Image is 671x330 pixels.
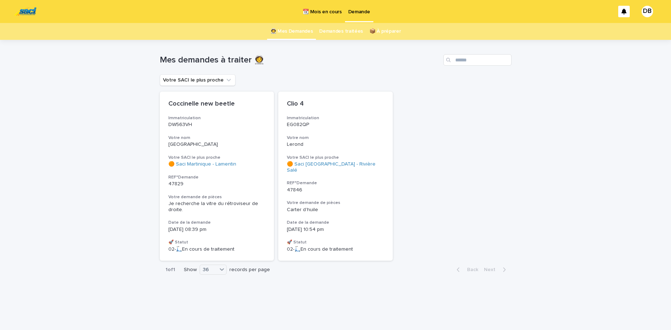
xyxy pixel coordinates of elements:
[270,23,313,40] a: 👩‍🚀 Mes Demandes
[168,100,266,108] p: Coccinelle new beetle
[168,220,266,226] h3: Date de la demande
[287,100,384,108] p: Clio 4
[287,187,384,193] p: 47846
[287,141,384,148] p: Lerond
[287,122,384,128] p: EG082QP
[160,261,181,279] p: 1 of 1
[200,266,217,274] div: 36
[287,180,384,186] h3: REF°Demande
[168,201,260,212] span: Je recherche la vitre du rétroviseur de droite.
[168,155,266,161] h3: Votre SACI le plus proche
[443,54,512,66] input: Search
[160,55,441,65] h1: Mes demandes à traiter 👩‍🚀
[287,155,384,161] h3: Votre SACI le plus proche
[168,227,266,233] p: [DATE] 08:39 pm
[287,220,384,226] h3: Date de la demande
[463,267,478,272] span: Back
[168,240,266,245] h3: 🚀 Statut
[168,135,266,141] h3: Votre nom
[278,92,393,261] a: Clio 4ImmatriculationEG082QPVotre nomLerondVotre SACI le plus proche🟠 Saci [GEOGRAPHIC_DATA] - Ri...
[229,267,270,273] p: records per page
[287,200,384,206] h3: Votre demande de pièces
[369,23,401,40] a: 📦 À préparer
[484,267,500,272] span: Next
[14,4,36,19] img: UC29JcTLQ3GheANZ19ks
[287,115,384,121] h3: Immatriculation
[287,246,384,252] p: 02-🛴En cours de traitement
[168,141,266,148] p: [GEOGRAPHIC_DATA]
[160,74,236,86] button: Votre SACI le plus proche
[319,23,363,40] a: Demandes traitées
[184,267,197,273] p: Show
[642,6,653,17] div: DB
[287,135,384,141] h3: Votre nom
[481,266,512,273] button: Next
[287,161,384,173] a: 🟠 Saci [GEOGRAPHIC_DATA] - Rivière Salé
[160,92,274,261] a: Coccinelle new beetleImmatriculationDW563VHVotre nom[GEOGRAPHIC_DATA]Votre SACI le plus proche🟠 S...
[287,240,384,245] h3: 🚀 Statut
[451,266,481,273] button: Back
[287,227,384,233] p: [DATE] 10:54 pm
[168,115,266,121] h3: Immatriculation
[168,122,266,128] p: DW563VH
[168,161,236,167] a: 🟠 Saci Martinique - Lamentin
[168,246,266,252] p: 02-🛴En cours de traitement
[287,207,318,212] span: Carter d’huile
[168,175,266,180] h3: REF°Demande
[168,194,266,200] h3: Votre demande de pièces
[168,181,266,187] p: 47829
